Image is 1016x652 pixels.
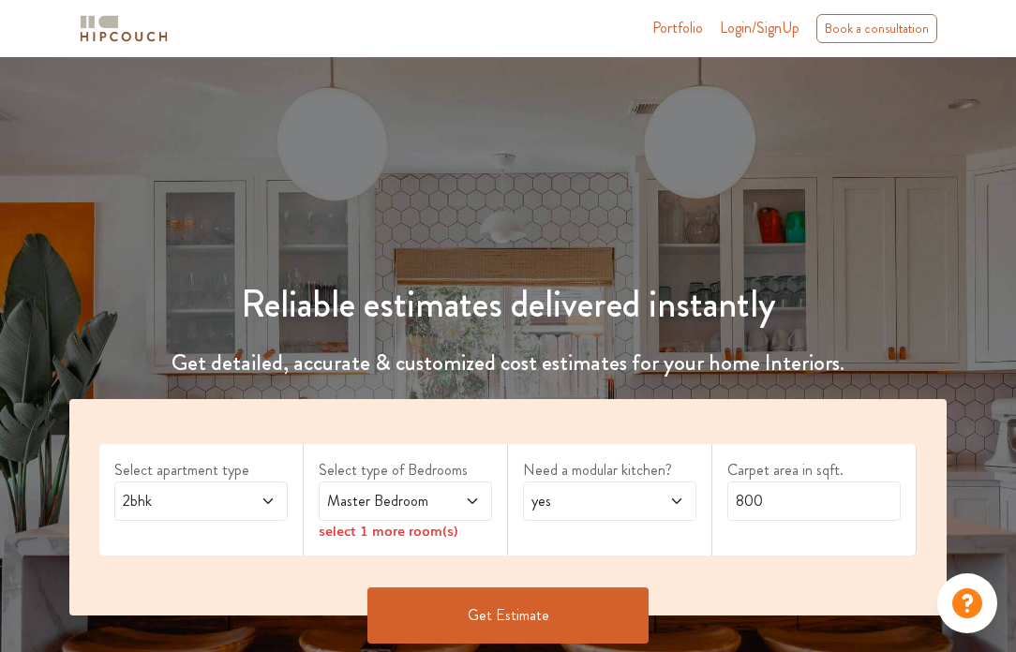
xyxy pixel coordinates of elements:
label: Select apartment type [114,459,288,482]
span: 2bhk [119,490,236,512]
span: yes [528,490,645,512]
h4: Get detailed, accurate & customized cost estimates for your home Interiors. [11,349,1005,377]
span: logo-horizontal.svg [77,7,171,50]
a: Portfolio [652,17,703,39]
label: Need a modular kitchen? [523,459,696,482]
button: Get Estimate [367,587,649,644]
h1: Reliable estimates delivered instantly [11,282,1005,327]
span: Login/SignUp [720,17,799,38]
div: select 1 more room(s) [319,521,492,541]
label: Carpet area in sqft. [727,459,901,482]
input: Enter area sqft [727,482,901,521]
div: Book a consultation [816,14,937,43]
span: Master Bedroom [323,490,441,512]
label: Select type of Bedrooms [319,459,492,482]
img: logo-horizontal.svg [77,12,171,45]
